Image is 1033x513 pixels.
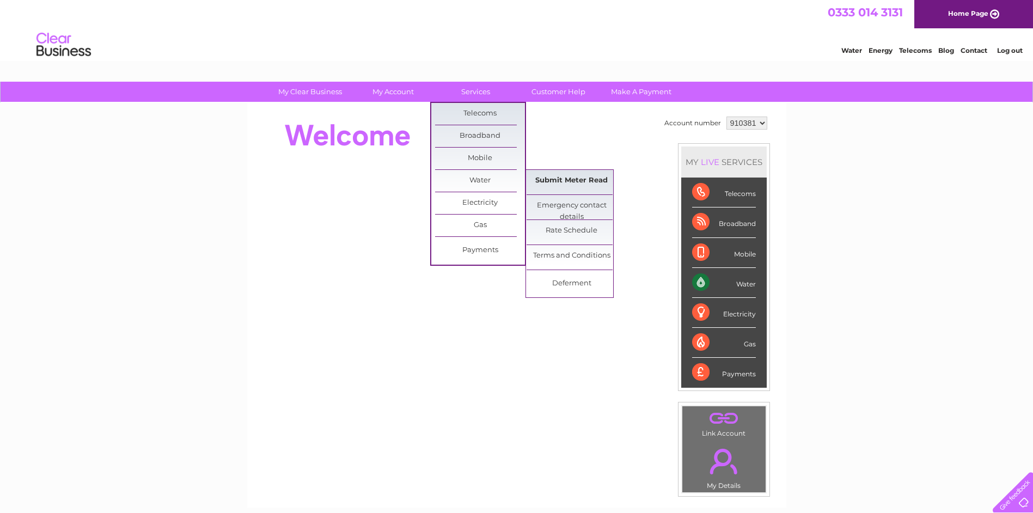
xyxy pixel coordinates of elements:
[699,157,722,167] div: LIVE
[841,46,862,54] a: Water
[662,114,724,132] td: Account number
[899,46,932,54] a: Telecoms
[527,170,616,192] a: Submit Meter Read
[527,273,616,295] a: Deferment
[435,215,525,236] a: Gas
[527,220,616,242] a: Rate Schedule
[435,192,525,214] a: Electricity
[36,28,91,62] img: logo.png
[514,82,603,102] a: Customer Help
[685,442,763,480] a: .
[435,240,525,261] a: Payments
[961,46,987,54] a: Contact
[681,146,767,178] div: MY SERVICES
[997,46,1023,54] a: Log out
[435,170,525,192] a: Water
[431,82,521,102] a: Services
[435,148,525,169] a: Mobile
[869,46,893,54] a: Energy
[527,195,616,217] a: Emergency contact details
[692,328,756,358] div: Gas
[260,6,774,53] div: Clear Business is a trading name of Verastar Limited (registered in [GEOGRAPHIC_DATA] No. 3667643...
[527,245,616,267] a: Terms and Conditions
[692,268,756,298] div: Water
[692,178,756,207] div: Telecoms
[596,82,686,102] a: Make A Payment
[348,82,438,102] a: My Account
[692,358,756,387] div: Payments
[692,207,756,237] div: Broadband
[435,103,525,125] a: Telecoms
[685,409,763,428] a: .
[828,5,903,19] a: 0333 014 3131
[692,238,756,268] div: Mobile
[682,439,766,493] td: My Details
[265,82,355,102] a: My Clear Business
[692,298,756,328] div: Electricity
[682,406,766,440] td: Link Account
[938,46,954,54] a: Blog
[435,125,525,147] a: Broadband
